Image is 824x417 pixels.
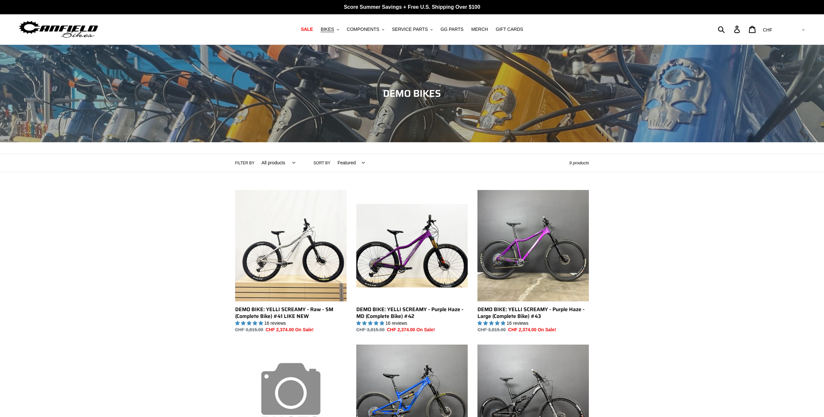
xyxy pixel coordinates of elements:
a: SALE [298,25,316,34]
span: MERCH [471,27,488,32]
span: GIFT CARDS [496,27,523,32]
button: SERVICE PARTS [389,25,436,34]
span: GG PARTS [440,27,463,32]
label: Sort by [313,160,330,166]
button: BIKES [317,25,342,34]
a: MERCH [468,25,491,34]
span: DEMO BIKES [383,86,441,101]
label: Filter by [235,160,255,166]
span: COMPONENTS [347,27,379,32]
span: SERVICE PARTS [392,27,428,32]
img: Canfield Bikes [18,19,99,40]
a: GG PARTS [437,25,467,34]
button: COMPONENTS [344,25,387,34]
span: SALE [301,27,313,32]
span: BIKES [321,27,334,32]
a: GIFT CARDS [492,25,526,34]
input: Search [721,22,738,36]
span: 9 products [569,160,589,165]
